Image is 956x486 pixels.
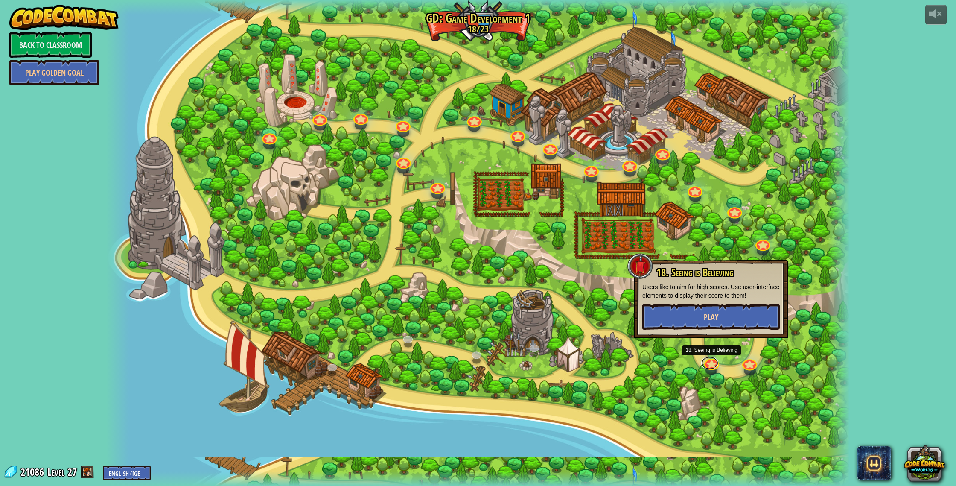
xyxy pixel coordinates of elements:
span: Level [47,465,64,479]
span: Play [704,312,718,322]
span: 27 [67,465,77,479]
img: CodeCombat - Learn how to code by playing a game [9,5,119,30]
button: Play [642,304,780,330]
button: Adjust volume [925,5,947,25]
span: 18. Seeing is Believing [656,265,733,280]
a: Play Golden Goal [9,60,99,85]
a: Back to Classroom [9,32,92,58]
p: Users like to aim for high scores. Use user-interface elements to display their score to them! [642,283,780,300]
span: 21086 [20,465,47,479]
